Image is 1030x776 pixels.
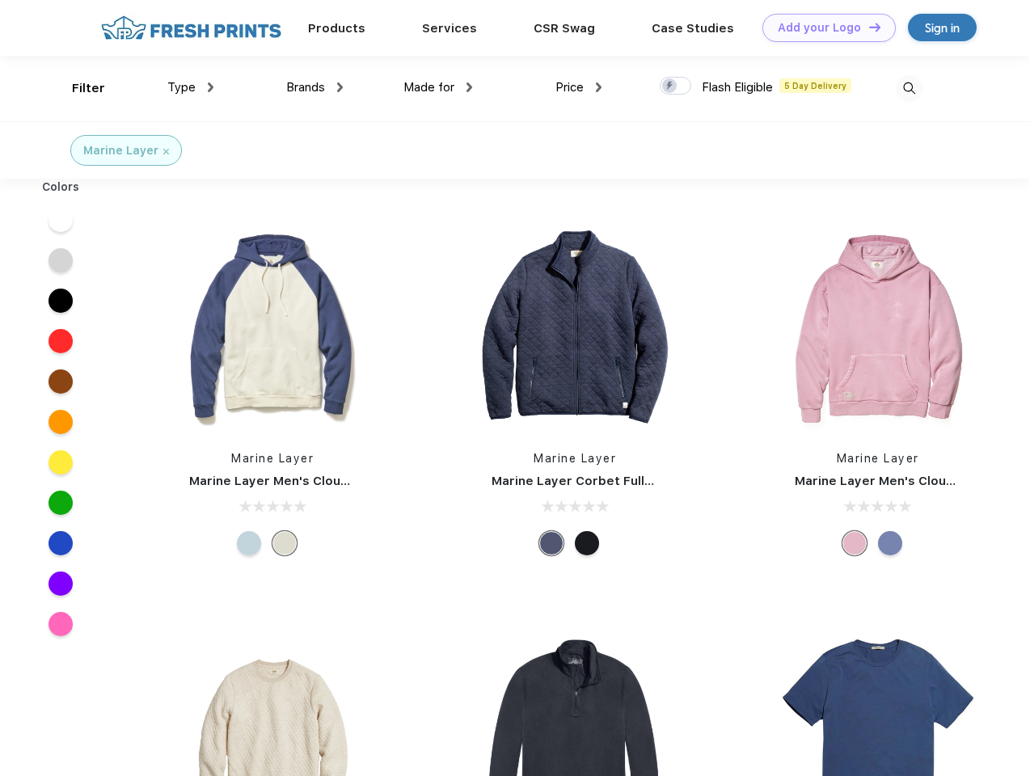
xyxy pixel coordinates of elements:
img: dropdown.png [337,82,343,92]
a: Services [422,21,477,36]
img: dropdown.png [596,82,602,92]
div: Filter [72,79,105,98]
img: func=resize&h=266 [165,219,380,434]
span: Price [555,80,584,95]
div: Add your Logo [778,21,861,35]
div: Lilas [842,531,867,555]
a: Sign in [908,14,977,41]
div: Navy/Cream [272,531,297,555]
div: Navy [539,531,564,555]
div: Colors [30,179,92,196]
span: Type [167,80,196,95]
div: Vintage Indigo [878,531,902,555]
div: Black [575,531,599,555]
span: Made for [403,80,454,95]
div: Sign in [925,19,960,37]
img: filter_cancel.svg [163,149,169,154]
img: func=resize&h=266 [467,219,682,434]
div: Cool Ombre [237,531,261,555]
img: func=resize&h=266 [770,219,986,434]
a: Marine Layer [231,452,314,465]
img: DT [869,23,880,32]
a: Marine Layer Corbet Full-Zip Jacket [492,474,716,488]
span: 5 Day Delivery [779,78,851,93]
a: CSR Swag [534,21,595,36]
span: Flash Eligible [702,80,773,95]
img: desktop_search.svg [896,75,922,102]
a: Marine Layer [837,452,919,465]
img: dropdown.png [466,82,472,92]
a: Marine Layer [534,452,616,465]
a: Marine Layer Men's Cloud 9 Fleece Hoodie [189,474,453,488]
div: Marine Layer [83,142,158,159]
span: Brands [286,80,325,95]
img: fo%20logo%202.webp [96,14,286,42]
a: Products [308,21,365,36]
img: dropdown.png [208,82,213,92]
